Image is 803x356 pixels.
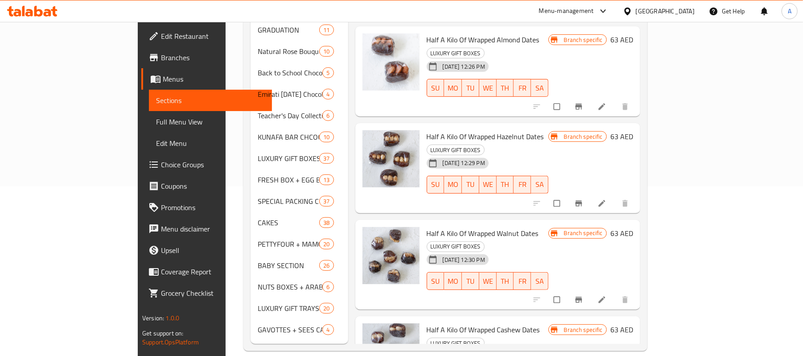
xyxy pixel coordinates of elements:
[479,79,497,97] button: WE
[322,281,334,292] div: items
[163,74,265,84] span: Menus
[258,46,319,57] div: Natural Rose Bouquets
[258,174,319,185] div: FRESH BOX + EGG BOX
[149,111,272,132] a: Full Menu View
[258,132,319,142] span: KUNAFA BAR CHCOCOLATE
[320,154,333,163] span: 37
[142,327,183,339] span: Get support on:
[161,245,265,256] span: Upsell
[156,138,265,149] span: Edit Menu
[500,275,511,288] span: TH
[251,276,348,298] div: NUTS BOXES + ARABIC COFEE6
[427,241,485,252] div: LUXURY GIFT BOXES
[320,219,333,227] span: 38
[141,197,272,218] a: Promotions
[156,95,265,106] span: Sections
[258,217,319,228] span: CAKES
[444,272,462,290] button: MO
[560,326,606,334] span: Branch specific
[465,82,476,95] span: TU
[251,169,348,190] div: FRESH BOX + EGG BOX13
[427,227,539,240] span: Half A Kilo Of Wrapped Walnut Dates
[322,324,334,335] div: items
[514,79,531,97] button: FR
[323,112,333,120] span: 6
[427,33,539,46] span: Half A Kilo Of Wrapped Almond Dates
[319,239,334,249] div: items
[517,178,527,191] span: FR
[258,281,322,292] span: NUTS BOXES + ARABIC COFEE
[320,304,333,313] span: 20
[149,90,272,111] a: Sections
[462,79,479,97] button: TU
[497,176,514,194] button: TH
[597,295,608,304] a: Edit menu item
[517,275,527,288] span: FR
[535,82,545,95] span: SA
[479,176,497,194] button: WE
[569,97,590,116] button: Branch-specific-item
[161,52,265,63] span: Branches
[535,275,545,288] span: SA
[251,83,348,105] div: Emirati [DATE] Chocolate4
[320,133,333,141] span: 10
[141,240,272,261] a: Upsell
[258,67,322,78] span: Back to School Chocolate
[141,175,272,197] a: Coupons
[548,195,567,212] span: Select to update
[319,196,334,207] div: items
[531,176,548,194] button: SA
[427,272,445,290] button: SU
[141,218,272,240] a: Menu disclaimer
[141,261,272,282] a: Coverage Report
[500,178,511,191] span: TH
[320,47,333,56] span: 10
[439,62,489,71] span: [DATE] 12:26 PM
[323,90,333,99] span: 4
[320,261,333,270] span: 26
[483,178,493,191] span: WE
[141,47,272,68] a: Branches
[514,272,531,290] button: FR
[320,26,333,34] span: 11
[251,233,348,255] div: PETTYFOUR + MAMOUL20
[258,25,319,35] span: GRADUATION
[320,240,333,248] span: 20
[427,241,484,252] span: LUXURY GIFT BOXES
[514,176,531,194] button: FR
[319,260,334,271] div: items
[636,6,695,16] div: [GEOGRAPHIC_DATA]
[560,132,606,141] span: Branch specific
[156,116,265,127] span: Full Menu View
[362,130,420,187] img: Half A Kilo Of Wrapped Hazelnut Dates
[319,132,334,142] div: items
[479,272,497,290] button: WE
[448,275,458,288] span: MO
[431,178,441,191] span: SU
[319,303,334,314] div: items
[615,194,637,213] button: delete
[548,98,567,115] span: Select to update
[142,312,164,324] span: Version:
[465,178,476,191] span: TU
[323,69,333,77] span: 5
[141,25,272,47] a: Edit Restaurant
[610,227,633,240] h6: 63 AED
[615,97,637,116] button: delete
[141,154,272,175] a: Choice Groups
[142,336,199,348] a: Support.OpsPlatform
[535,178,545,191] span: SA
[165,312,179,324] span: 1.0.0
[483,275,493,288] span: WE
[610,130,633,143] h6: 63 AED
[258,239,319,249] span: PETTYFOUR + MAMOUL
[322,89,334,99] div: items
[149,132,272,154] a: Edit Menu
[251,190,348,212] div: SPECIAL PACKING CHOCOLATE37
